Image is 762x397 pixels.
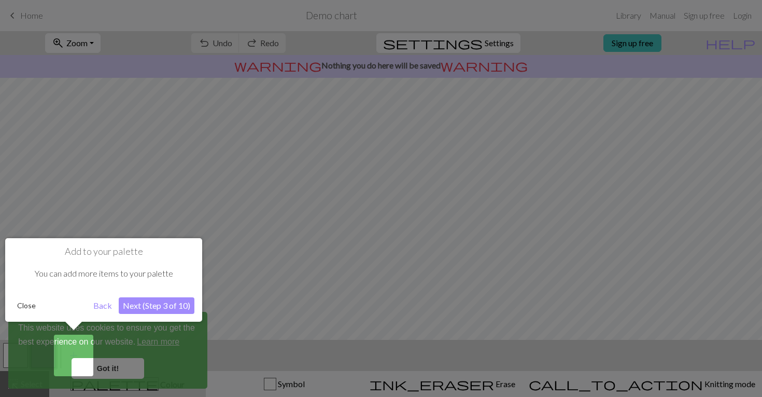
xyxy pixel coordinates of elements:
button: Close [13,298,40,313]
div: You can add more items to your palette [13,257,194,290]
h1: Add to your palette [13,246,194,257]
div: Add to your palette [5,238,202,322]
button: Back [89,297,116,314]
button: Next (Step 3 of 10) [119,297,194,314]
